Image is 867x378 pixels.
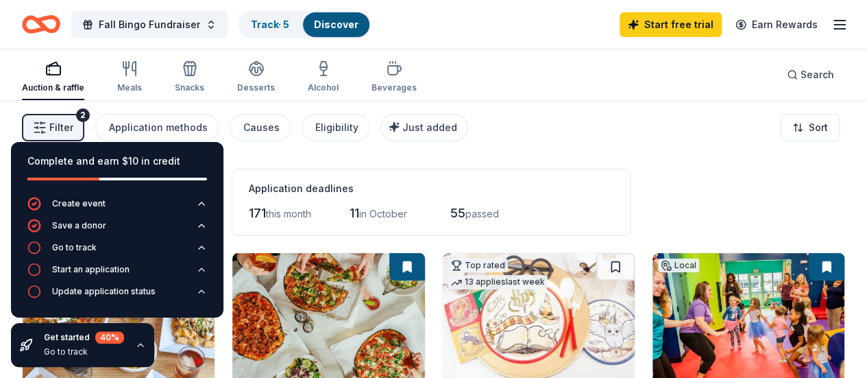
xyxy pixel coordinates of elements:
div: Go to track [44,346,124,357]
span: 11 [350,206,359,220]
a: Discover [314,19,358,30]
button: Update application status [27,285,207,307]
div: Go to track [52,242,97,253]
button: Search [776,61,845,88]
div: Causes [243,119,280,136]
span: Fall Bingo Fundraiser [99,16,200,33]
a: Track· 5 [251,19,289,30]
div: Auction & raffle [22,82,84,93]
button: Snacks [175,55,204,100]
a: Start free trial [620,12,722,37]
div: Snacks [175,82,204,93]
div: 13 applies last week [448,275,548,290]
button: Save a donor [27,219,207,241]
span: this month [266,208,311,220]
button: Application methods [95,114,219,141]
div: Create event [52,198,106,209]
button: Desserts [237,55,275,100]
div: 40 % [95,331,124,344]
div: Beverages [371,82,417,93]
button: Go to track [27,241,207,263]
div: Start an application [52,264,130,275]
button: Sort [781,114,840,141]
div: Meals [117,82,142,93]
button: Auction & raffle [22,55,84,100]
div: Update application status [52,286,156,297]
span: Sort [809,119,828,136]
button: Just added [380,114,468,141]
div: Save a donor [52,220,106,231]
button: Track· 5Discover [239,11,371,38]
span: Search [801,67,834,83]
button: Start an application [27,263,207,285]
span: Just added [402,121,457,133]
div: Application methods [109,119,208,136]
button: Create event [27,197,207,219]
span: 55 [450,206,465,220]
span: Filter [49,119,73,136]
div: Top rated [448,259,508,272]
div: 2 [76,108,90,122]
span: 171 [249,206,266,220]
a: Earn Rewards [727,12,826,37]
div: Application deadlines [249,180,613,197]
div: Desserts [237,82,275,93]
button: Eligibility [302,114,369,141]
a: Home [22,8,60,40]
span: in October [359,208,407,220]
div: Local [658,259,699,272]
button: Filter2 [22,114,84,141]
button: Beverages [371,55,417,100]
button: Meals [117,55,142,100]
button: Causes [230,114,291,141]
button: Fall Bingo Fundraiser [71,11,228,38]
button: Alcohol [308,55,339,100]
span: passed [465,208,499,220]
div: Alcohol [308,82,339,93]
div: Eligibility [315,119,358,136]
div: Get started [44,331,124,344]
div: Complete and earn $10 in credit [27,153,207,169]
